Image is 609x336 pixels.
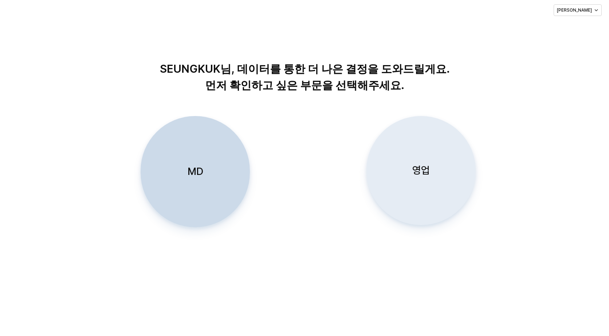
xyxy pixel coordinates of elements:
[557,7,592,13] p: [PERSON_NAME]
[412,164,430,177] p: 영업
[141,116,250,227] button: MD
[366,116,476,225] button: 영업
[188,165,203,178] p: MD
[119,61,491,93] p: SEUNGKUK님, 데이터를 통한 더 나은 결정을 도와드릴게요. 먼저 확인하고 싶은 부문을 선택해주세요.
[554,4,602,16] button: [PERSON_NAME]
